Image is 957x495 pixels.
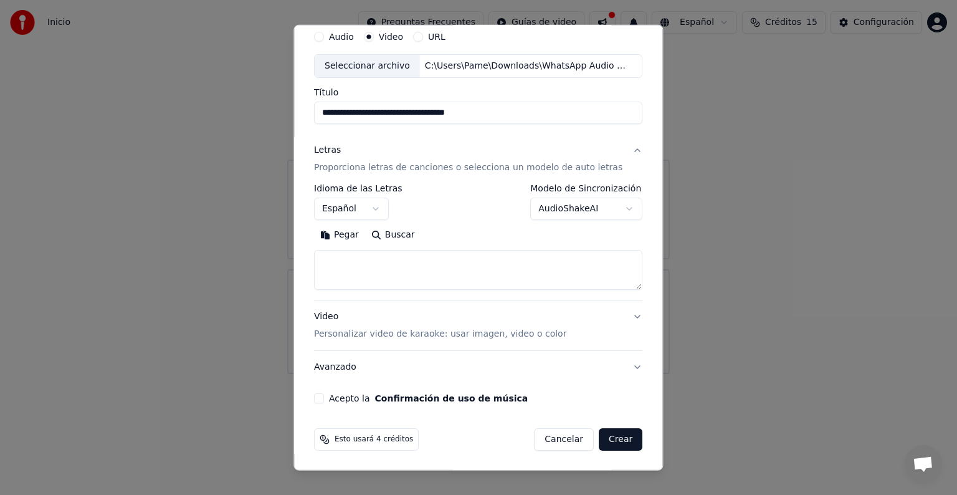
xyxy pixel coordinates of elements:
[314,300,642,350] button: VideoPersonalizar video de karaoke: usar imagen, video o color
[531,184,643,193] label: Modelo de Sincronización
[365,225,421,245] button: Buscar
[329,32,354,41] label: Audio
[314,144,341,156] div: Letras
[314,351,642,383] button: Avanzado
[315,55,420,77] div: Seleccionar archivo
[314,328,566,340] p: Personalizar video de karaoke: usar imagen, video o color
[535,428,594,451] button: Cancelar
[314,184,402,193] label: Idioma de las Letras
[314,225,365,245] button: Pegar
[599,428,642,451] button: Crear
[314,134,642,184] button: LetrasProporciona letras de canciones o selecciona un modelo de auto letras
[314,161,622,174] p: Proporciona letras de canciones o selecciona un modelo de auto letras
[428,32,445,41] label: URL
[314,310,566,340] div: Video
[329,394,528,403] label: Acepto la
[379,32,403,41] label: Video
[314,184,642,300] div: LetrasProporciona letras de canciones o selecciona un modelo de auto letras
[314,88,642,97] label: Título
[335,435,413,445] span: Esto usará 4 créditos
[375,394,528,403] button: Acepto la
[420,60,632,72] div: C:\Users\Pame\Downloads\WhatsApp Audio [DATE] 6.06.12 PM.mp4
